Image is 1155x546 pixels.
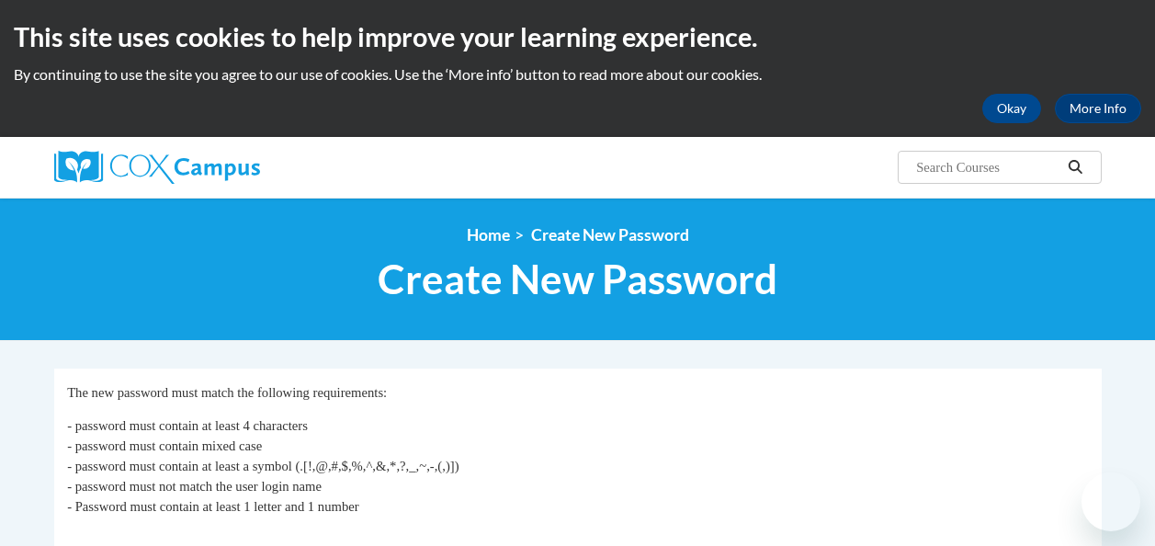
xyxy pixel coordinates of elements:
[54,151,385,184] a: Cox Campus
[54,151,260,184] img: Cox Campus
[531,225,689,245] span: Create New Password
[467,225,510,245] a: Home
[67,385,387,400] span: The new password must match the following requirements:
[1081,472,1140,531] iframe: Button to launch messaging window
[67,418,459,514] span: - password must contain at least 4 characters - password must contain mixed case - password must ...
[1055,94,1141,123] a: More Info
[1061,156,1089,178] button: Search
[378,255,777,303] span: Create New Password
[14,64,1141,85] p: By continuing to use the site you agree to our use of cookies. Use the ‘More info’ button to read...
[14,18,1141,55] h2: This site uses cookies to help improve your learning experience.
[914,156,1061,178] input: Search Courses
[982,94,1041,123] button: Okay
